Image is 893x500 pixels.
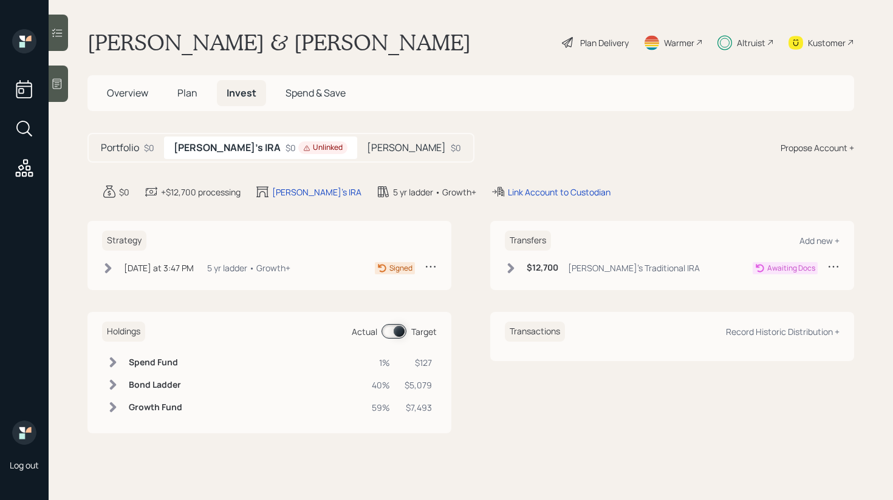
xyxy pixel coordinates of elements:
div: $7,493 [405,401,432,414]
img: retirable_logo.png [12,421,36,445]
h6: Transactions [505,322,565,342]
h5: [PERSON_NAME] [367,142,446,154]
div: +$12,700 processing [161,186,241,198]
span: Invest [227,86,256,100]
div: Link Account to Custodian [508,186,611,198]
div: 5 yr ladder • Growth+ [393,186,476,198]
h5: [PERSON_NAME]'s IRA [174,142,281,154]
div: Awaiting Docs [767,263,815,274]
div: 5 yr ladder • Growth+ [207,262,290,274]
div: $0 [119,186,129,198]
div: Propose Account + [781,141,854,154]
h6: Spend Fund [129,357,182,368]
div: 59% [372,401,390,414]
h6: Strategy [102,231,146,251]
div: Altruist [737,36,765,49]
div: Actual [352,325,377,338]
div: Signed [389,263,412,274]
span: Spend & Save [286,86,346,100]
div: Warmer [664,36,694,49]
div: $5,079 [405,379,432,391]
div: [PERSON_NAME]'s Traditional IRA [568,262,700,274]
div: Target [411,325,437,338]
div: Unlinked [303,143,343,153]
span: Plan [177,86,197,100]
h6: Growth Fund [129,402,182,413]
h6: $12,700 [527,263,558,273]
div: Log out [10,459,39,471]
div: $127 [405,356,432,369]
div: Add new + [799,235,840,246]
div: Record Historic Distribution + [726,326,840,337]
span: Overview [107,86,148,100]
h6: Holdings [102,322,145,342]
div: $0 [144,141,154,154]
h1: [PERSON_NAME] & [PERSON_NAME] [87,29,471,56]
div: Kustomer [808,36,846,49]
div: [DATE] at 3:47 PM [124,262,194,274]
h6: Bond Ladder [129,380,182,390]
div: Plan Delivery [580,36,629,49]
div: 1% [372,356,390,369]
div: $0 [286,141,347,154]
h6: Transfers [505,231,551,251]
div: 40% [372,379,390,391]
div: [PERSON_NAME]'s IRA [272,186,361,198]
h5: Portfolio [101,142,139,154]
div: $0 [451,141,461,154]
